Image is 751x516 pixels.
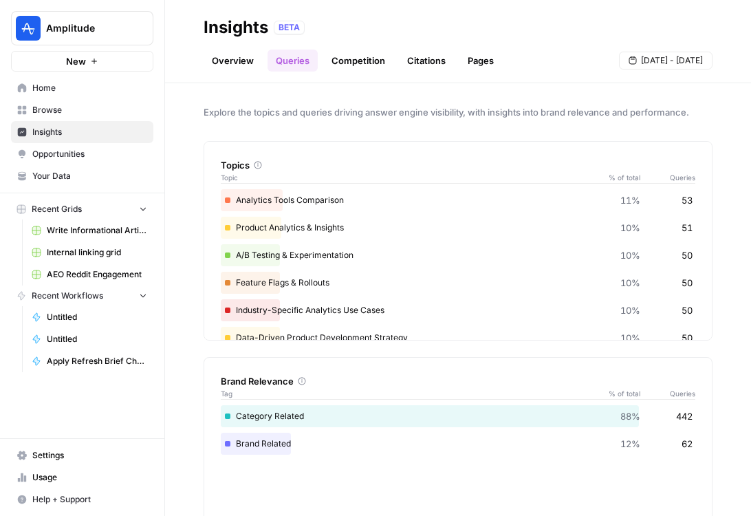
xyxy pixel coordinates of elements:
[47,268,147,281] span: AEO Reddit Engagement
[221,299,695,321] div: Industry-Specific Analytics Use Cases
[676,409,693,423] span: 442
[221,244,695,266] div: A/B Testing & Experimentation
[268,50,318,72] a: Queries
[221,189,695,211] div: Analytics Tools Comparison
[32,126,147,138] span: Insights
[32,148,147,160] span: Opportunities
[32,82,147,94] span: Home
[620,248,640,262] span: 10%
[620,331,640,345] span: 10%
[46,21,129,35] span: Amplitude
[25,306,153,328] a: Untitled
[32,203,82,215] span: Recent Grids
[640,388,695,399] span: Queries
[25,264,153,286] a: AEO Reddit Engagement
[11,121,153,143] a: Insights
[323,50,393,72] a: Competition
[221,374,695,388] div: Brand Relevance
[641,54,703,67] span: [DATE] - [DATE]
[66,54,86,68] span: New
[11,77,153,99] a: Home
[47,333,147,345] span: Untitled
[32,471,147,484] span: Usage
[620,409,640,423] span: 88%
[682,303,693,317] span: 50
[11,199,153,219] button: Recent Grids
[682,276,693,290] span: 50
[599,388,640,399] span: % of total
[599,172,640,183] span: % of total
[11,286,153,306] button: Recent Workflows
[11,444,153,466] a: Settings
[204,17,268,39] div: Insights
[11,11,153,45] button: Workspace: Amplitude
[399,50,454,72] a: Citations
[25,219,153,241] a: Write Informational Article
[32,493,147,506] span: Help + Support
[32,449,147,462] span: Settings
[25,241,153,264] a: Internal linking grid
[274,21,305,34] div: BETA
[11,99,153,121] a: Browse
[682,193,693,207] span: 53
[221,158,695,172] div: Topics
[25,350,153,372] a: Apply Refresh Brief Changes
[204,50,262,72] a: Overview
[682,331,693,345] span: 50
[32,104,147,116] span: Browse
[25,328,153,350] a: Untitled
[11,143,153,165] a: Opportunities
[11,466,153,488] a: Usage
[620,193,640,207] span: 11%
[47,355,147,367] span: Apply Refresh Brief Changes
[619,52,712,69] button: [DATE] - [DATE]
[221,433,695,455] div: Brand Related
[620,276,640,290] span: 10%
[620,437,640,451] span: 12%
[47,246,147,259] span: Internal linking grid
[32,290,103,302] span: Recent Workflows
[204,105,712,119] span: Explore the topics and queries driving answer engine visibility, with insights into brand relevan...
[32,170,147,182] span: Your Data
[221,172,599,183] span: Topic
[47,224,147,237] span: Write Informational Article
[221,327,695,349] div: Data-Driven Product Development Strategy
[682,221,693,235] span: 51
[620,221,640,235] span: 10%
[221,272,695,294] div: Feature Flags & Rollouts
[682,437,693,451] span: 62
[640,172,695,183] span: Queries
[11,51,153,72] button: New
[11,165,153,187] a: Your Data
[11,488,153,510] button: Help + Support
[221,217,695,239] div: Product Analytics & Insights
[682,248,693,262] span: 50
[221,405,695,427] div: Category Related
[47,311,147,323] span: Untitled
[221,388,599,399] span: Tag
[459,50,502,72] a: Pages
[620,303,640,317] span: 10%
[16,16,41,41] img: Amplitude Logo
